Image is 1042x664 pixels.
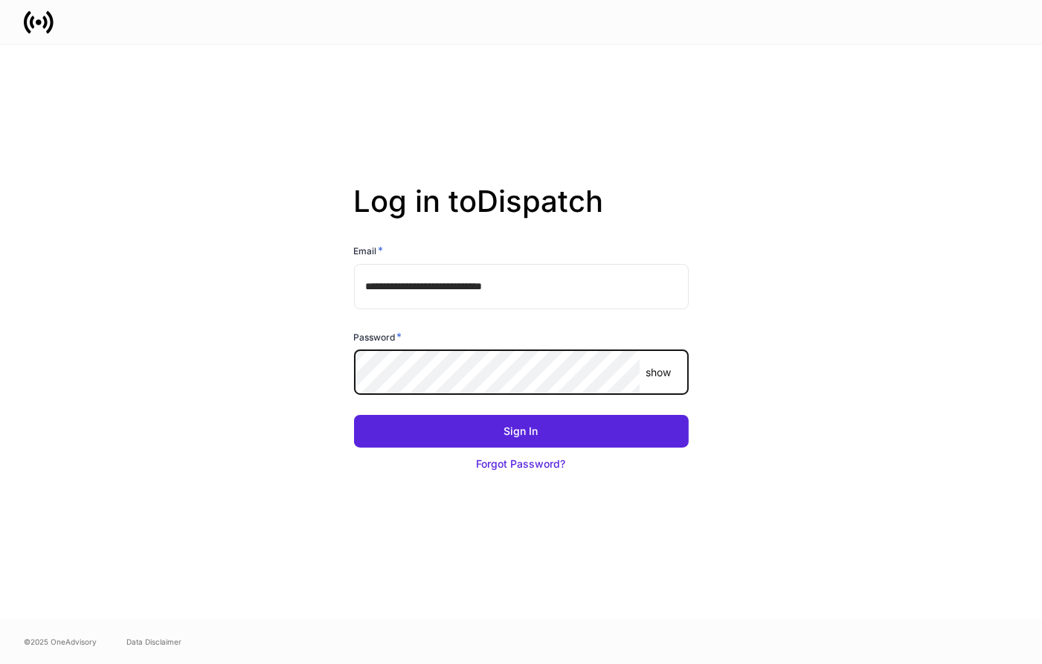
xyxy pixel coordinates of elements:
button: Sign In [354,415,689,448]
div: Forgot Password? [477,457,566,471]
div: Sign In [504,424,538,439]
p: show [646,365,671,380]
h6: Password [354,329,402,344]
a: Data Disclaimer [126,636,181,648]
button: Forgot Password? [354,448,689,480]
span: © 2025 OneAdvisory [24,636,97,648]
h6: Email [354,243,384,258]
h2: Log in to Dispatch [354,184,689,243]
